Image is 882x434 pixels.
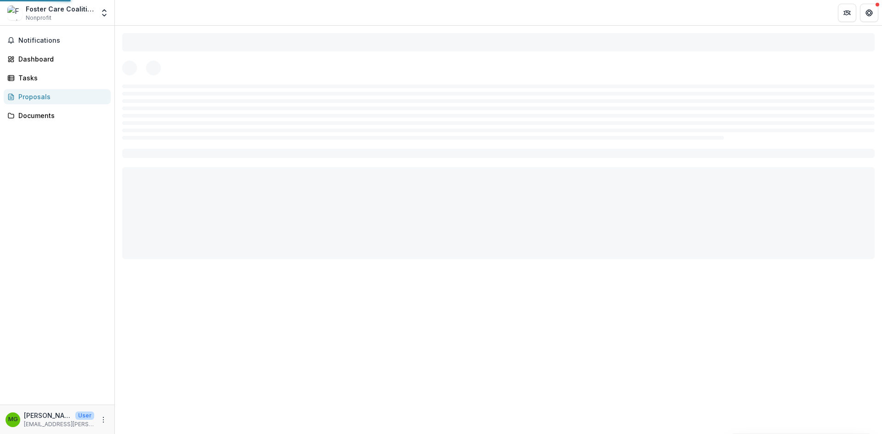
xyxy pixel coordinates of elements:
[18,111,103,120] div: Documents
[26,14,51,22] span: Nonprofit
[8,417,18,423] div: Ms. Trisha Gordon
[26,4,94,14] div: Foster Care Coalition Of Greater St Louis Inc
[18,73,103,83] div: Tasks
[860,4,878,22] button: Get Help
[4,108,111,123] a: Documents
[18,37,107,45] span: Notifications
[98,4,111,22] button: Open entity switcher
[24,411,72,420] p: [PERSON_NAME]
[18,54,103,64] div: Dashboard
[24,420,94,428] p: [EMAIL_ADDRESS][PERSON_NAME][DOMAIN_NAME]
[4,51,111,67] a: Dashboard
[4,33,111,48] button: Notifications
[18,92,103,101] div: Proposals
[838,4,856,22] button: Partners
[7,6,22,20] img: Foster Care Coalition Of Greater St Louis Inc
[75,411,94,420] p: User
[98,414,109,425] button: More
[4,89,111,104] a: Proposals
[4,70,111,85] a: Tasks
